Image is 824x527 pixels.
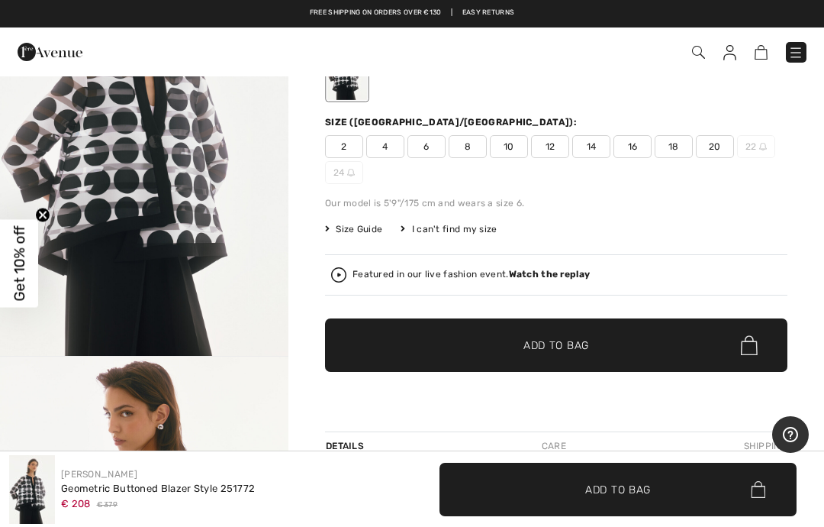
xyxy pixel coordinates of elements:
span: 16 [613,135,652,158]
iframe: Opens a widget where you can find more information [772,416,809,454]
img: Bag.svg [741,335,758,355]
img: ring-m.svg [347,169,355,176]
span: 12 [531,135,569,158]
img: ring-m.svg [759,143,767,150]
img: Bag.svg [751,481,765,498]
a: Easy Returns [462,8,515,18]
img: Watch the replay [331,267,346,283]
div: Geometric Buttoned Blazer Style 251772 [61,481,255,496]
span: 18 [655,135,693,158]
span: 14 [572,135,610,158]
div: Our model is 5'9"/175 cm and wears a size 6. [325,196,787,210]
img: Menu [788,45,803,60]
span: Add to Bag [585,481,651,497]
span: Size Guide [325,222,382,236]
img: Shopping Bag [755,45,768,60]
img: Search [692,46,705,59]
div: I can't find my size [401,222,497,236]
img: 1ère Avenue [18,37,82,67]
span: 10 [490,135,528,158]
a: 1ère Avenue [18,44,82,58]
span: 20 [696,135,734,158]
button: Add to Bag [325,318,787,372]
div: Featured in our live fashion event. [352,270,590,280]
button: Add to Bag [439,463,797,516]
span: € 379 [97,500,118,511]
span: 24 [325,161,363,184]
a: Free shipping on orders over €130 [310,8,442,18]
span: 8 [449,135,487,158]
div: Size ([GEOGRAPHIC_DATA]/[GEOGRAPHIC_DATA]): [325,115,580,129]
span: | [451,8,452,18]
strong: Watch the replay [509,269,591,280]
button: Close teaser [35,208,50,223]
div: Shipping [740,432,787,460]
span: Add to Bag [523,338,589,354]
span: 2 [325,135,363,158]
div: Details [325,432,368,460]
img: My Info [723,45,736,60]
div: Care [529,432,579,460]
span: 22 [737,135,775,158]
a: [PERSON_NAME] [61,469,137,480]
span: 6 [407,135,446,158]
span: Get 10% off [11,226,28,302]
div: Black/Vanilla [327,43,367,100]
span: € 208 [61,498,91,509]
span: 4 [366,135,404,158]
img: Geometric Buttoned Blazer Style 251772 [9,455,55,524]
